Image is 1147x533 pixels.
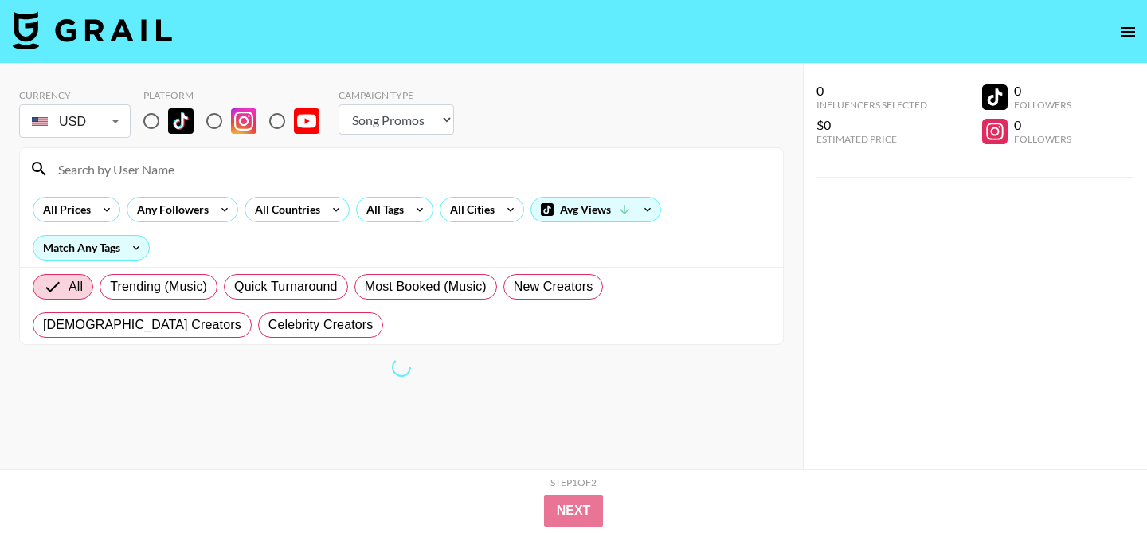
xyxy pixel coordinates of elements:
div: Campaign Type [339,89,454,101]
img: TikTok [168,108,194,134]
div: Estimated Price [816,133,927,145]
div: Platform [143,89,332,101]
div: $0 [816,117,927,133]
div: Match Any Tags [33,236,149,260]
img: YouTube [294,108,319,134]
span: Quick Turnaround [234,277,338,296]
div: Influencers Selected [816,99,927,111]
div: All Prices [33,198,94,221]
span: Trending (Music) [110,277,207,296]
div: All Cities [440,198,498,221]
div: All Countries [245,198,323,221]
span: All [69,277,83,296]
img: Grail Talent [13,11,172,49]
div: Followers [1014,99,1071,111]
span: Most Booked (Music) [365,277,487,296]
button: open drawer [1112,16,1144,48]
span: New Creators [514,277,593,296]
div: Any Followers [127,198,212,221]
span: Celebrity Creators [268,315,374,335]
div: 0 [1014,83,1071,99]
div: All Tags [357,198,407,221]
img: Instagram [231,108,256,134]
input: Search by User Name [49,156,773,182]
button: Next [544,495,604,527]
span: [DEMOGRAPHIC_DATA] Creators [43,315,241,335]
div: Avg Views [531,198,660,221]
div: 0 [816,83,927,99]
div: Followers [1014,133,1071,145]
div: 0 [1014,117,1071,133]
div: USD [22,108,127,135]
span: Refreshing bookers, clients, countries, tags, cities, talent, talent... [391,357,412,378]
div: Step 1 of 2 [550,476,597,488]
div: Currency [19,89,131,101]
